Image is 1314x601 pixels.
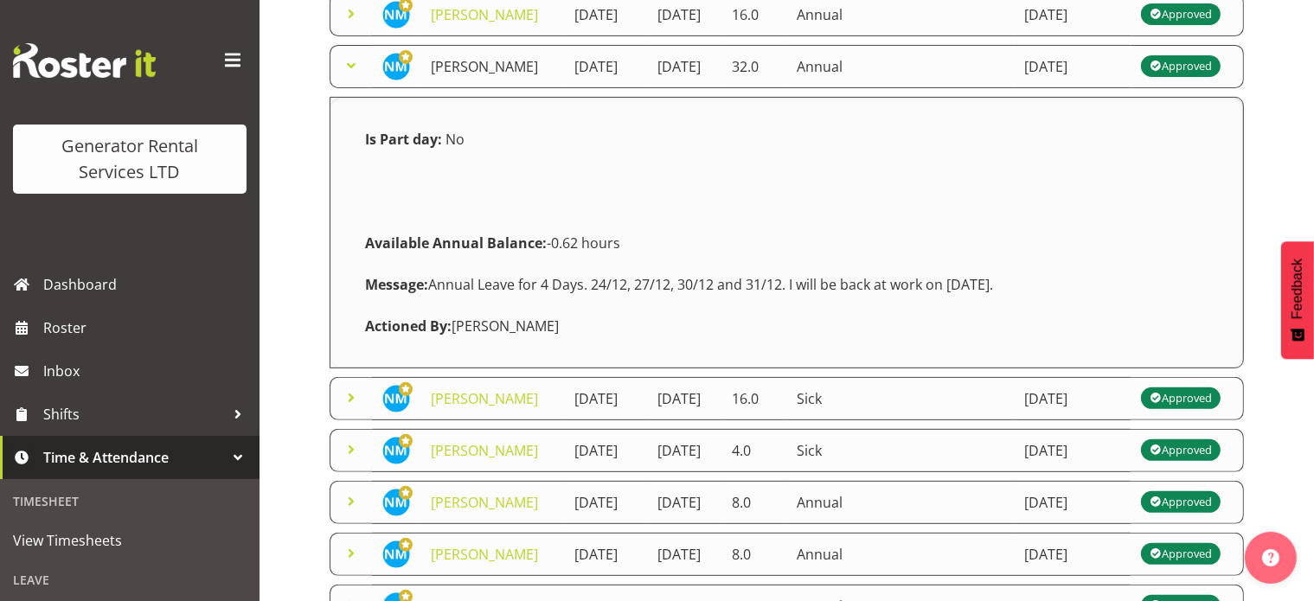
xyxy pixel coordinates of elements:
div: Timesheet [4,483,255,519]
img: nick-mcdonald10123.jpg [382,53,410,80]
a: [PERSON_NAME] [431,545,538,564]
strong: Actioned By: [365,316,452,336]
td: 32.0 [721,45,786,88]
td: Annual [786,533,1013,576]
strong: Is Part day: [365,130,442,149]
span: Feedback [1290,259,1305,319]
a: [PERSON_NAME] [431,493,538,512]
div: [PERSON_NAME] [355,305,1219,347]
div: Annual Leave for 4 Days. 24/12, 27/12, 30/12 and 31/12. I will be back at work on [DATE]. [355,264,1219,305]
td: [DATE] [564,481,647,524]
a: View Timesheets [4,519,255,562]
span: View Timesheets [13,527,247,553]
div: -0.62 hours [355,222,1219,264]
span: Inbox [43,358,251,384]
strong: Available Annual Balance: [365,233,547,253]
td: 16.0 [721,377,786,420]
td: [DATE] [564,533,647,576]
span: Dashboard [43,272,251,297]
img: help-xxl-2.png [1262,549,1279,566]
div: Approved [1150,4,1212,25]
a: [PERSON_NAME] [431,57,538,76]
img: nick-mcdonald10123.jpg [382,437,410,464]
td: [DATE] [1014,429,1131,472]
td: Sick [786,377,1013,420]
td: [DATE] [1014,533,1131,576]
td: [DATE] [647,533,721,576]
td: Sick [786,429,1013,472]
div: Approved [1150,544,1212,565]
a: [PERSON_NAME] [431,389,538,408]
td: Annual [786,481,1013,524]
td: [DATE] [647,481,721,524]
a: [PERSON_NAME] [431,441,538,460]
strong: Message: [365,275,428,294]
img: nick-mcdonald10123.jpg [382,540,410,568]
td: Annual [786,45,1013,88]
td: [DATE] [564,429,647,472]
a: [PERSON_NAME] [431,5,538,24]
img: Rosterit website logo [13,43,156,78]
button: Feedback - Show survey [1281,241,1314,359]
td: [DATE] [564,377,647,420]
div: Approved [1150,492,1212,513]
div: Approved [1150,440,1212,461]
span: Roster [43,315,251,341]
td: [DATE] [647,377,721,420]
td: [DATE] [1014,481,1131,524]
td: [DATE] [647,45,721,88]
div: Approved [1150,56,1212,77]
div: Approved [1150,388,1212,409]
div: Leave [4,562,255,598]
div: Generator Rental Services LTD [30,133,229,185]
td: 4.0 [721,429,786,472]
img: nick-mcdonald10123.jpg [382,489,410,516]
td: 8.0 [721,481,786,524]
td: 8.0 [721,533,786,576]
td: [DATE] [1014,45,1131,88]
td: [DATE] [647,429,721,472]
img: nick-mcdonald10123.jpg [382,1,410,29]
span: No [445,130,465,149]
td: [DATE] [564,45,647,88]
img: nick-mcdonald10123.jpg [382,385,410,412]
span: Shifts [43,401,225,427]
td: [DATE] [1014,377,1131,420]
span: Time & Attendance [43,444,225,470]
